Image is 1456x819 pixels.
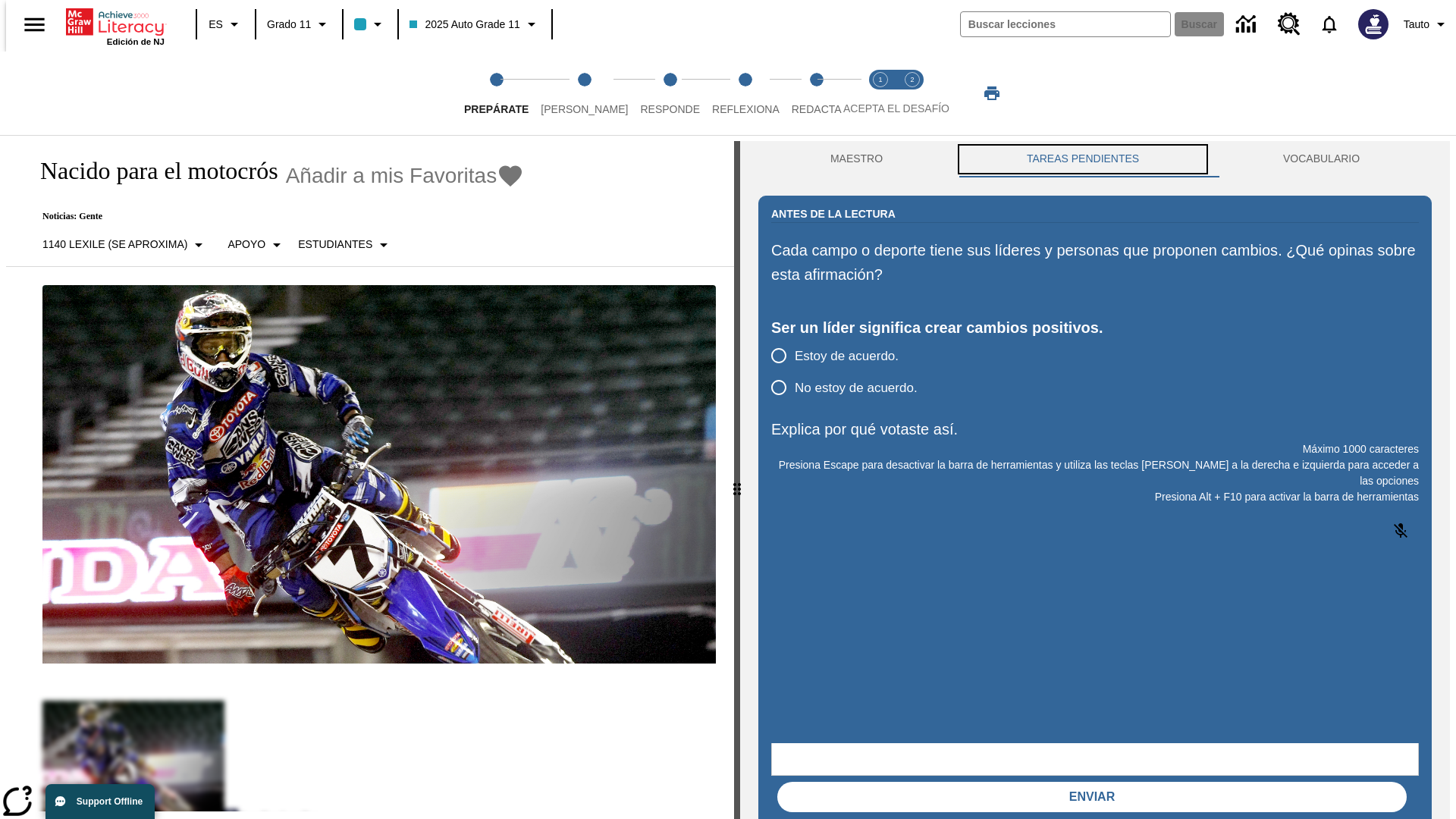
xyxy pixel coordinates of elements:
[955,141,1211,177] button: TAREAS PENDIENTES
[771,489,1419,505] p: Presiona Alt + F10 para activar la barra de herramientas
[795,347,899,366] span: Estoy de acuerdo.
[1227,4,1269,45] a: Centro de información
[843,102,949,115] span: ACEPTA EL DESAFÍO
[740,141,1450,819] div: activity
[780,52,854,135] button: Redacta step 5 of 5
[795,378,918,398] span: No estoy de acuerdo.
[712,103,780,115] span: Reflexiona
[1310,5,1349,44] a: Notificaciones
[209,17,223,33] span: ES
[771,206,896,222] h2: Antes de la lectura
[42,285,716,664] img: El corredor de motocrós James Stewart vuela por los aires en su motocicleta de montaña
[42,237,187,253] p: 1140 Lexile (Se aproxima)
[227,237,265,253] p: Apoyo
[221,231,292,259] button: Tipo de apoyo, Apoyo
[771,238,1419,287] p: Cada campo o deporte tiene sus líderes y personas que proponen cambios. ¿Qué opinas sobre esta af...
[771,340,930,403] div: poll
[66,5,165,46] div: Portada
[771,457,1419,489] p: Presiona Escape para desactivar la barra de herramientas y utiliza las teclas [PERSON_NAME] a la ...
[1269,4,1310,45] a: Centro de recursos, Se abrirá en una pestaña nueva.
[261,11,337,38] button: Grado: Grado 11, Elige un grado
[107,37,165,46] span: Edición de NJ
[403,11,546,38] button: Clase: 2025 Auto Grade 11, Selecciona una clase
[298,237,372,253] p: Estudiantes
[1358,9,1389,39] img: Avatar
[700,52,792,135] button: Reflexiona step 4 of 5
[202,11,250,38] button: Lenguaje: ES, Selecciona un idioma
[24,211,524,222] p: Noticias: Gente
[286,164,497,188] span: Añadir a mis Favoritas
[878,76,882,83] text: 1
[409,17,519,33] span: 2025 Auto Grade 11
[771,315,1419,340] div: Ser un líder significa crear cambios positivos.
[1211,141,1432,177] button: VOCABULARIO
[777,782,1407,812] button: Enviar
[36,231,214,259] button: Seleccione Lexile, 1140 Lexile (Se aproxima)
[77,796,143,807] span: Support Offline
[6,12,221,26] body: Explica por qué votaste así. Máximo 1000 caracteres Presiona Alt + F10 para activar la barra de h...
[771,441,1419,457] p: Máximo 1000 caracteres
[910,76,914,83] text: 2
[45,784,155,819] button: Support Offline
[286,162,525,189] button: Añadir a mis Favoritas - Nacido para el motocrós
[792,103,842,115] span: Redacta
[12,2,57,47] button: Abrir el menú lateral
[1382,513,1419,549] button: Haga clic para activar la función de reconocimiento de voz
[858,52,902,135] button: Acepta el desafío lee step 1 of 2
[758,141,955,177] button: Maestro
[464,103,529,115] span: Prepárate
[292,231,399,259] button: Seleccionar estudiante
[1349,5,1398,44] button: Escoja un nuevo avatar
[640,103,700,115] span: Responde
[541,103,628,115] span: [PERSON_NAME]
[968,80,1016,107] button: Imprimir
[734,141,740,819] div: Pulsa la tecla de intro o la barra espaciadora y luego presiona las flechas de derecha e izquierd...
[961,12,1170,36] input: Buscar campo
[24,157,278,185] h1: Nacido para el motocrós
[452,52,541,135] button: Prepárate step 1 of 5
[529,52,640,135] button: Lee step 2 of 5
[628,52,712,135] button: Responde step 3 of 5
[267,17,311,33] span: Grado 11
[6,141,734,811] div: reading
[1404,17,1429,33] span: Tauto
[890,52,934,135] button: Acepta el desafío contesta step 2 of 2
[1398,11,1456,38] button: Perfil/Configuración
[348,11,393,38] button: El color de la clase es azul claro. Cambiar el color de la clase.
[758,141,1432,177] div: Instructional Panel Tabs
[771,417,1419,441] p: Explica por qué votaste así.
